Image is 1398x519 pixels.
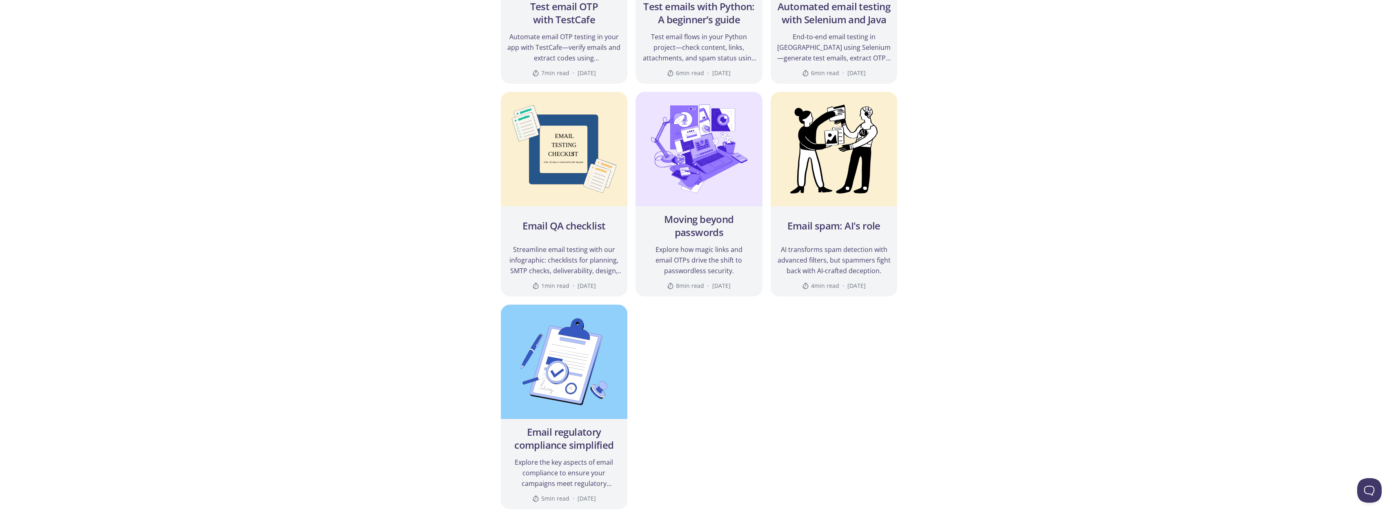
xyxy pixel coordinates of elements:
time: [DATE] [578,69,596,77]
span: 8 min read [667,282,704,290]
p: Streamline email testing with our infographic: checklists for planning, SMTP checks, deliverabili... [507,244,621,276]
span: 6 min read [667,69,704,77]
time: [DATE] [578,282,596,290]
p: AI transforms spam detection with advanced filters, but spammers fight back with AI-crafted decep... [777,244,891,276]
span: 4 min read [802,282,839,290]
img: Email spam: AI's role [771,92,898,206]
p: Test email flows in your Python project—check content, links, attachments, and spam status using ... [642,31,756,63]
time: [DATE] [847,69,866,77]
a: Email spam: AI's roleEmail spam: AI's roleAI transforms spam detection with advanced filters, but... [770,91,898,297]
span: 1 min read [532,282,569,290]
h2: Email QA checklist [522,219,605,232]
p: End-to-end email testing in [GEOGRAPHIC_DATA] using Selenium—generate test emails, extract OTPs, ... [777,31,891,63]
img: Email regulatory compliance simplified [501,305,628,419]
p: Explore how magic links and email OTPs drive the shift to passwordless security. [642,244,756,276]
a: Email QA checklistEmail QA checklistStreamline email testing with our infographic: checklists for... [500,91,629,297]
h2: Email regulatory compliance simplified [507,425,621,452]
time: [DATE] [578,494,596,503]
p: Automate email OTP testing in your app with TestCafe—verify emails and extract codes using [DOMAI... [507,31,621,63]
span: 7 min read [532,69,569,77]
time: [DATE] [712,69,731,77]
h2: Email spam: AI's role [787,219,880,232]
time: [DATE] [712,282,731,290]
span: 5 min read [532,494,569,503]
img: Email QA checklist [501,92,628,206]
a: Moving beyond passwordsMoving beyond passwordsExplore how magic links and email OTPs drive the sh... [635,91,763,297]
p: Explore the key aspects of email compliance to ensure your campaigns meet regulatory standards. [507,457,621,489]
h2: Moving beyond passwords [642,213,756,239]
time: [DATE] [847,282,866,290]
a: Email regulatory compliance simplifiedEmail regulatory compliance simplifiedExplore the key aspec... [500,304,629,510]
span: 6 min read [802,69,839,77]
iframe: Help Scout Beacon - Open [1357,478,1382,503]
img: Moving beyond passwords [636,92,762,206]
